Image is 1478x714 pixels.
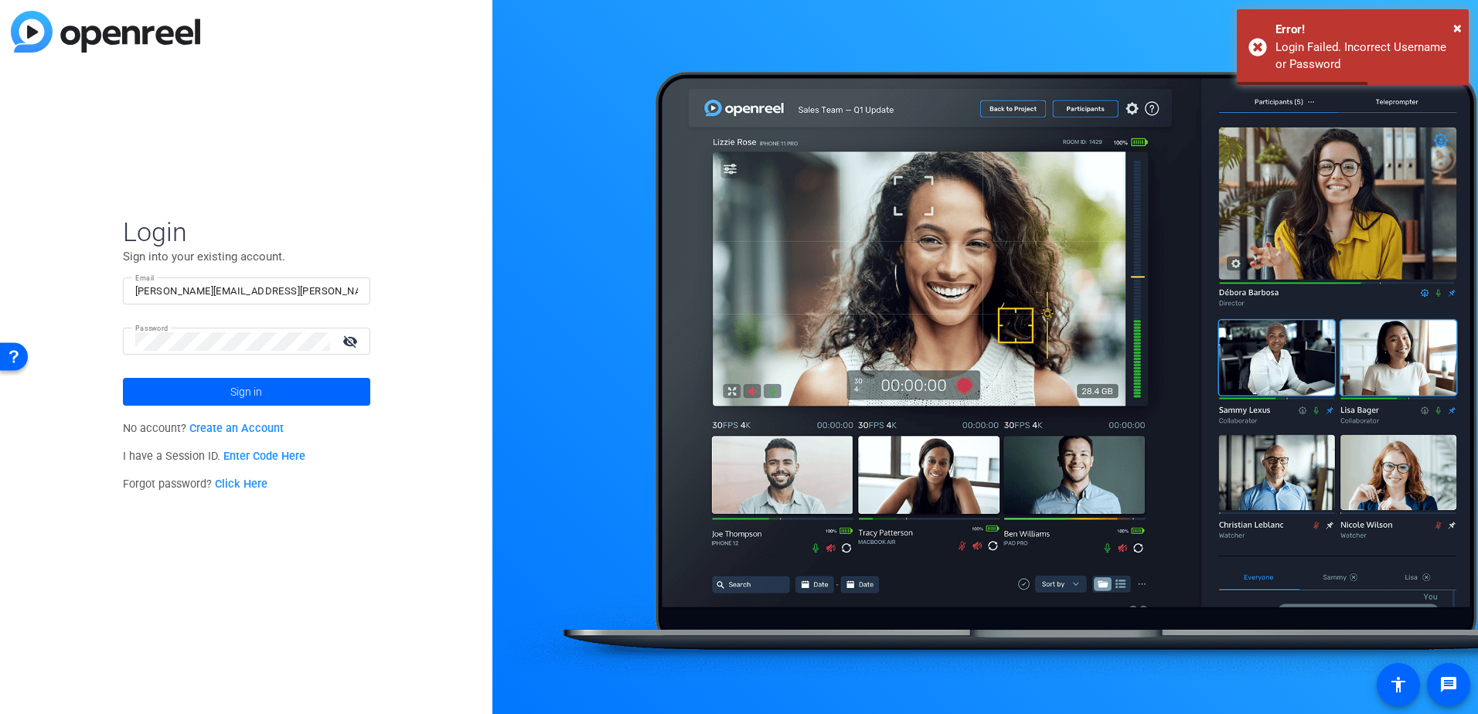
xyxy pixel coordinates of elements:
span: I have a Session ID. [123,450,306,463]
a: Enter Code Here [223,450,305,463]
span: Sign in [230,372,262,411]
input: Enter Email Address [135,282,358,301]
div: Login Failed. Incorrect Username or Password [1275,39,1457,73]
button: Close [1453,16,1462,39]
span: × [1453,19,1462,37]
span: Login [123,216,370,248]
mat-label: Email [135,274,155,282]
a: Create an Account [189,422,284,435]
mat-icon: visibility_off [333,330,370,352]
span: Forgot password? [123,478,268,491]
mat-label: Password [135,324,169,332]
mat-icon: accessibility [1389,675,1408,694]
p: Sign into your existing account. [123,248,370,265]
button: Sign in [123,378,370,406]
mat-icon: message [1439,675,1458,694]
img: blue-gradient.svg [11,11,200,53]
a: Click Here [215,478,267,491]
span: No account? [123,422,284,435]
div: Error! [1275,21,1457,39]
